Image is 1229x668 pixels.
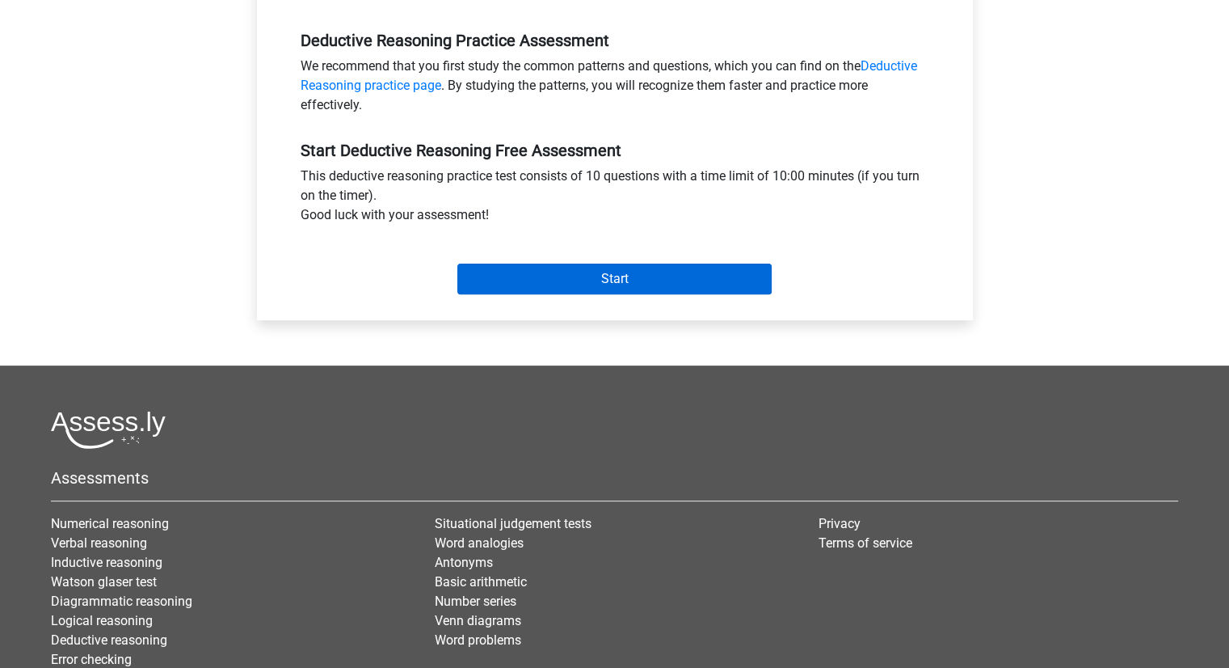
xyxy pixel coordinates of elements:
div: This deductive reasoning practice test consists of 10 questions with a time limit of 10:00 minute... [288,167,941,231]
h5: Deductive Reasoning Practice Assessment [301,31,929,50]
div: We recommend that you first study the common patterns and questions, which you can find on the . ... [288,57,941,121]
a: Numerical reasoning [51,516,169,531]
a: Diagrammatic reasoning [51,594,192,609]
a: Word problems [435,632,521,648]
a: Terms of service [819,535,912,551]
a: Antonyms [435,555,493,570]
img: Assessly logo [51,411,166,449]
a: Verbal reasoning [51,535,147,551]
a: Venn diagrams [435,613,521,628]
a: Watson glaser test [51,574,157,590]
a: Inductive reasoning [51,555,162,570]
a: Number series [435,594,516,609]
a: Deductive reasoning [51,632,167,648]
a: Basic arithmetic [435,574,527,590]
a: Error checking [51,652,132,667]
a: Privacy [819,516,861,531]
a: Logical reasoning [51,613,153,628]
h5: Assessments [51,468,1178,488]
h5: Start Deductive Reasoning Free Assessment [301,141,929,160]
a: Situational judgement tests [435,516,591,531]
input: Start [457,264,772,294]
a: Word analogies [435,535,524,551]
